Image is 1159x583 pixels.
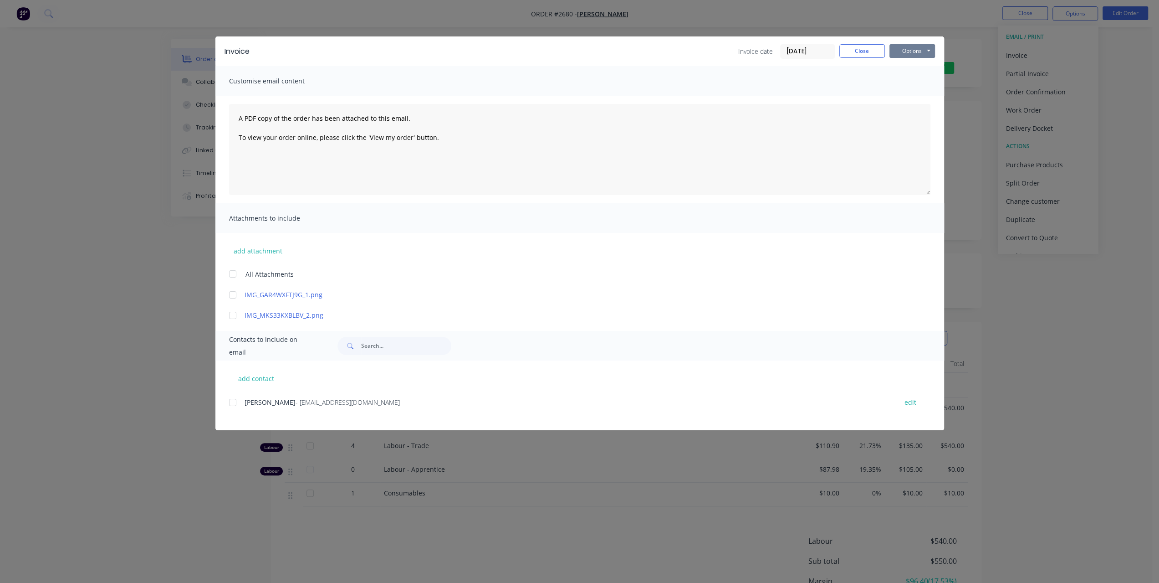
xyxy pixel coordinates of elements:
[245,290,888,299] a: IMG_GAR4WXFTJ9G_1.png
[229,104,930,195] textarea: A PDF copy of the order has been attached to this email. To view your order online, please click ...
[889,44,935,58] button: Options
[361,337,451,355] input: Search...
[229,75,329,88] span: Customise email content
[229,333,315,359] span: Contacts to include on email
[229,244,287,258] button: add attachment
[245,310,888,320] a: IMG_MKS33KXBLBV_2.png
[296,398,400,407] span: - [EMAIL_ADDRESS][DOMAIN_NAME]
[245,398,296,407] span: [PERSON_NAME]
[839,44,885,58] button: Close
[245,269,294,279] span: All Attachments
[225,46,250,57] div: Invoice
[738,46,773,56] span: Invoice date
[899,396,922,408] button: edit
[229,371,284,385] button: add contact
[229,212,329,225] span: Attachments to include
